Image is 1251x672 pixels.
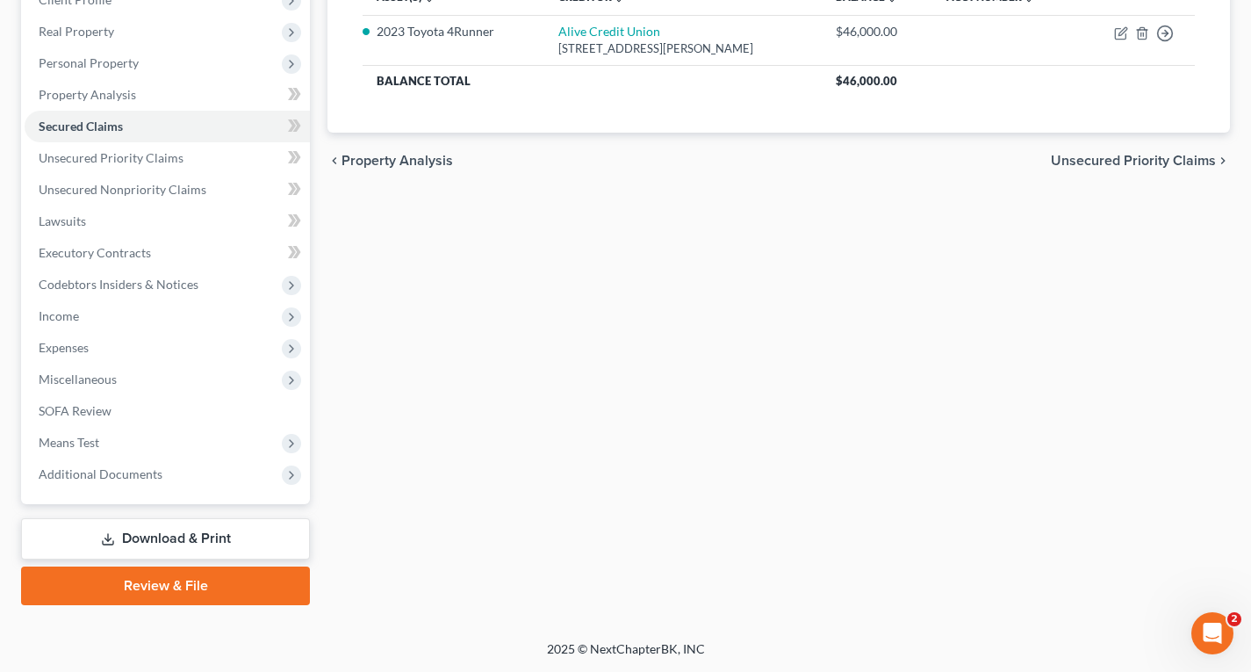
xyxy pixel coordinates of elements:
[25,79,310,111] a: Property Analysis
[25,237,310,269] a: Executory Contracts
[342,154,453,168] span: Property Analysis
[21,518,310,560] a: Download & Print
[1191,612,1233,654] iframe: Intercom live chat
[39,150,183,165] span: Unsecured Priority Claims
[39,119,123,134] span: Secured Claims
[327,154,342,168] i: chevron_left
[126,640,1126,672] div: 2025 © NextChapterBK, INC
[39,87,136,102] span: Property Analysis
[39,435,99,450] span: Means Test
[25,206,310,237] a: Lawsuits
[363,65,821,97] th: Balance Total
[1051,154,1216,168] span: Unsecured Priority Claims
[25,111,310,142] a: Secured Claims
[1051,154,1230,168] button: Unsecured Priority Claims chevron_right
[25,395,310,427] a: SOFA Review
[39,308,79,323] span: Income
[39,245,151,260] span: Executory Contracts
[25,142,310,174] a: Unsecured Priority Claims
[377,23,529,40] li: 2023 Toyota 4Runner
[39,340,89,355] span: Expenses
[39,182,206,197] span: Unsecured Nonpriority Claims
[39,403,111,418] span: SOFA Review
[327,154,453,168] button: chevron_left Property Analysis
[25,174,310,206] a: Unsecured Nonpriority Claims
[39,24,114,39] span: Real Property
[39,466,162,481] span: Additional Documents
[558,24,660,39] a: Alive Credit Union
[39,55,139,70] span: Personal Property
[836,74,897,88] span: $46,000.00
[558,40,808,57] div: [STREET_ADDRESS][PERSON_NAME]
[39,277,198,292] span: Codebtors Insiders & Notices
[39,372,117,387] span: Miscellaneous
[39,213,86,228] span: Lawsuits
[836,23,919,40] div: $46,000.00
[1227,612,1241,626] span: 2
[1216,154,1230,168] i: chevron_right
[21,567,310,605] a: Review & File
